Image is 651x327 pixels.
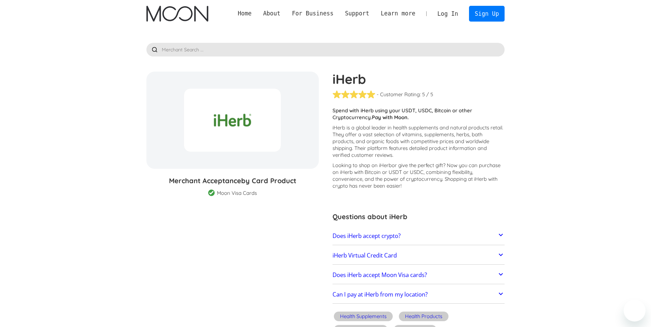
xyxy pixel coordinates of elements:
[286,9,339,18] div: For Business
[624,300,646,322] iframe: Кнопка запуска окна обмена сообщениями
[469,6,505,21] a: Sign Up
[405,313,442,320] div: Health Products
[377,91,421,98] div: - Customer Rating:
[333,248,505,263] a: iHerb Virtual Credit Card
[146,43,505,56] input: Merchant Search ...
[146,176,319,186] h3: Merchant Acceptance
[345,9,369,18] div: Support
[333,124,505,159] p: iHerb is a global leader in health supplements and natural products retail. They offer a vast sel...
[241,176,296,185] span: by Card Product
[232,9,257,18] a: Home
[146,6,208,22] a: home
[422,91,425,98] div: 5
[333,107,505,121] p: Spend with iHerb using your USDT, USDC, Bitcoin or other Cryptocurrency.
[333,229,505,243] a: Does iHerb accept crypto?
[340,313,387,320] div: Health Supplements
[381,9,415,18] div: Learn more
[333,212,505,222] h3: Questions about iHerb
[333,72,505,87] h1: iHerb
[292,9,333,18] div: For Business
[333,232,401,239] h2: Does iHerb accept crypto?
[392,162,443,168] span: or give the perfect gift
[372,114,409,121] strong: Pay with Moon.
[339,9,375,18] div: Support
[333,162,505,189] p: Looking to shop on iHerb ? Now you can purchase on iHerb with Bitcoin or USDT or USDC, combining ...
[333,311,394,324] a: Health Supplements
[263,9,281,18] div: About
[398,311,450,324] a: Health Products
[333,268,505,282] a: Does iHerb accept Moon Visa cards?
[432,6,464,21] a: Log In
[257,9,286,18] div: About
[217,190,257,197] div: Moon Visa Cards
[333,288,505,302] a: Can I pay at iHerb from my location?
[146,6,208,22] img: Moon Logo
[333,291,428,298] h2: Can I pay at iHerb from my location?
[375,9,421,18] div: Learn more
[426,91,433,98] div: / 5
[333,272,427,278] h2: Does iHerb accept Moon Visa cards?
[333,252,397,259] h2: iHerb Virtual Credit Card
